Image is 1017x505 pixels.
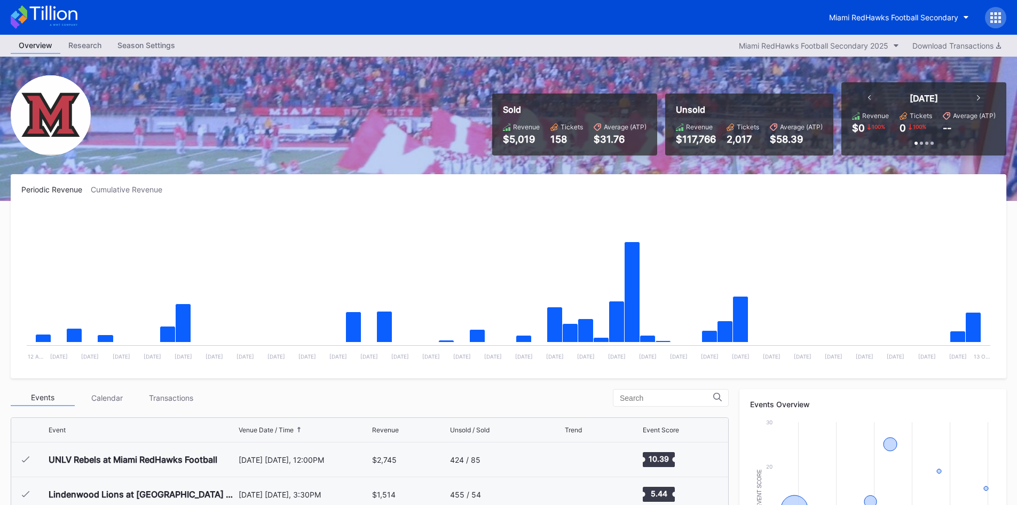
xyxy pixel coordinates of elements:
div: Download Transactions [912,41,1001,50]
div: -- [943,122,951,134]
text: [DATE] [949,353,967,360]
div: Events [11,390,75,406]
text: 20 [766,463,772,470]
text: 13 O… [974,353,990,360]
a: Overview [11,37,60,54]
div: 455 / 54 [450,490,481,499]
div: 2,017 [727,134,759,145]
div: [DATE] [DATE], 3:30PM [239,490,370,499]
div: Trend [565,426,582,434]
div: 100 % [912,122,927,131]
text: [DATE] [81,353,99,360]
div: $1,514 [372,490,396,499]
div: Miami RedHawks Football Secondary [829,13,958,22]
text: [DATE] [515,353,533,360]
input: Search [620,394,713,402]
div: Average (ATP) [953,112,996,120]
div: Average (ATP) [604,123,647,131]
text: [DATE] [267,353,285,360]
text: [DATE] [422,353,440,360]
div: Calendar [75,390,139,406]
div: Lindenwood Lions at [GEOGRAPHIC_DATA] RedHawks Football [49,489,236,500]
text: [DATE] [794,353,811,360]
div: Research [60,37,109,53]
text: [DATE] [825,353,842,360]
text: [DATE] [206,353,223,360]
div: Event [49,426,66,434]
div: UNLV Rebels at Miami RedHawks Football [49,454,217,465]
div: $117,766 [676,134,716,145]
text: [DATE] [144,353,161,360]
div: Venue Date / Time [239,426,294,434]
text: [DATE] [391,353,409,360]
text: [DATE] [113,353,130,360]
svg: Chart title [565,446,597,473]
div: $31.76 [594,134,647,145]
div: Revenue [686,123,713,131]
button: Download Transactions [907,38,1006,53]
div: 100 % [871,122,886,131]
div: Season Settings [109,37,183,53]
div: Miami RedHawks Football Secondary 2025 [739,41,888,50]
text: 12 A… [28,353,43,360]
text: [DATE] [453,353,471,360]
text: [DATE] [329,353,347,360]
text: [DATE] [701,353,719,360]
text: [DATE] [918,353,936,360]
div: Revenue [862,112,889,120]
div: Tickets [910,112,932,120]
a: Season Settings [109,37,183,54]
text: [DATE] [484,353,502,360]
text: [DATE] [546,353,564,360]
div: Transactions [139,390,203,406]
div: Event Score [643,426,679,434]
text: [DATE] [639,353,657,360]
div: [DATE] [DATE], 12:00PM [239,455,370,464]
div: Periodic Revenue [21,185,91,194]
svg: Chart title [21,207,996,368]
div: $2,745 [372,455,397,464]
div: Revenue [513,123,540,131]
div: $58.39 [770,134,823,145]
div: Average (ATP) [780,123,823,131]
text: [DATE] [298,353,316,360]
div: Unsold / Sold [450,426,490,434]
div: Unsold [676,104,823,115]
text: [DATE] [763,353,781,360]
text: 5.44 [650,489,667,498]
text: [DATE] [670,353,688,360]
div: Events Overview [750,400,996,409]
text: [DATE] [175,353,192,360]
text: [DATE] [732,353,750,360]
div: 0 [900,122,906,134]
img: Miami_RedHawks_Football_Secondary.png [11,75,91,156]
div: Sold [503,104,647,115]
div: 424 / 85 [450,455,480,464]
text: 10.39 [649,454,669,463]
button: Miami RedHawks Football Secondary 2025 [734,38,904,53]
text: [DATE] [608,353,626,360]
text: 30 [766,419,772,425]
div: $5,019 [503,134,540,145]
div: Cumulative Revenue [91,185,171,194]
a: Research [60,37,109,54]
div: Tickets [561,123,583,131]
text: [DATE] [360,353,378,360]
text: [DATE] [577,353,595,360]
text: [DATE] [236,353,254,360]
text: [DATE] [50,353,68,360]
div: $0 [852,122,865,134]
button: Miami RedHawks Football Secondary [821,7,977,27]
text: [DATE] [887,353,904,360]
div: [DATE] [910,93,938,104]
div: Tickets [737,123,759,131]
text: [DATE] [856,353,873,360]
div: 158 [550,134,583,145]
div: Revenue [372,426,399,434]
